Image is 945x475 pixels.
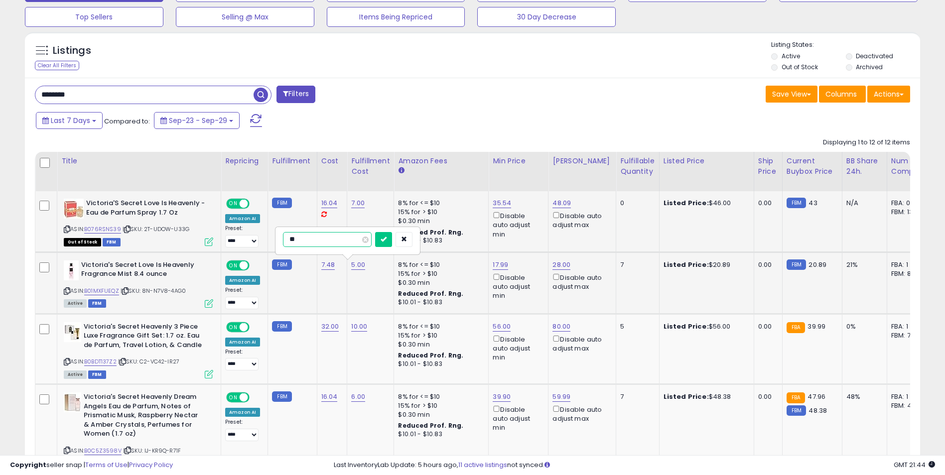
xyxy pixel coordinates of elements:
span: | SKU: C2-VC42-IR27 [118,357,179,365]
div: ASIN: [64,322,213,377]
a: Privacy Policy [129,460,173,470]
div: ASIN: [64,199,213,245]
a: 17.99 [493,260,508,270]
div: Preset: [225,419,260,441]
div: Cost [321,156,343,166]
div: 8% for <= $10 [398,199,481,208]
div: 0% [846,322,879,331]
h5: Listings [53,44,91,58]
div: ASIN: [64,260,213,307]
span: Last 7 Days [51,116,90,125]
a: 59.99 [552,392,570,402]
div: Repricing [225,156,264,166]
div: Preset: [225,349,260,371]
a: 28.00 [552,260,570,270]
div: 15% for > $10 [398,401,481,410]
strong: Copyright [10,460,46,470]
a: 16.04 [321,392,338,402]
div: 21% [846,260,879,269]
a: B076RSNS39 [84,225,121,234]
div: Title [61,156,217,166]
div: Disable auto adjust min [493,404,540,433]
div: N/A [846,199,879,208]
div: seller snap | | [10,461,173,470]
div: 5 [620,322,651,331]
div: 48% [846,392,879,401]
span: ON [227,261,240,269]
img: 419034b4K5L._SL40_.jpg [64,199,84,219]
label: Out of Stock [782,63,818,71]
b: Victoria's Secret Heavenly Dream Angels Eau de Parfum, Notes of Prismatic Musk, Raspberry Nectar ... [84,392,205,441]
div: Amazon AI [225,214,260,223]
b: Listed Price: [664,198,709,208]
div: 8% for <= $10 [398,392,481,401]
img: 31dmyTIsDxL._SL40_.jpg [64,392,81,412]
div: FBA: 1 [891,392,924,401]
b: Listed Price: [664,260,709,269]
span: ON [227,323,240,331]
div: Disable auto adjust min [493,272,540,301]
p: Listing States: [771,40,920,50]
div: $0.30 min [398,217,481,226]
b: Victoria's Secret Love Is Heavenly Fragrance Mist 8.4 ounce [81,260,202,281]
div: $46.00 [664,199,746,208]
div: Disable auto adjust min [493,334,540,362]
div: $48.38 [664,392,746,401]
div: FBM: 7 [891,331,924,340]
div: Clear All Filters [35,61,79,70]
button: Items Being Repriced [327,7,465,27]
b: Listed Price: [664,322,709,331]
div: 0.00 [758,199,775,208]
div: 15% for > $10 [398,269,481,278]
button: Selling @ Max [176,7,314,27]
small: Amazon Fees. [398,166,404,175]
small: FBM [787,405,806,416]
div: Num of Comp. [891,156,928,177]
span: Compared to: [104,117,150,126]
span: FBM [88,299,106,308]
div: 0 [620,199,651,208]
span: | SKU: 8N-N7V8-4AG0 [121,287,186,295]
div: BB Share 24h. [846,156,883,177]
a: 56.00 [493,322,511,332]
button: Actions [867,86,910,103]
span: OFF [248,393,264,402]
div: $10.01 - $10.83 [398,360,481,368]
span: Columns [825,89,857,99]
small: FBM [272,321,291,332]
div: Fulfillment Cost [351,156,390,177]
div: $0.30 min [398,410,481,419]
small: FBM [272,259,291,270]
button: 30 Day Decrease [477,7,616,27]
div: Listed Price [664,156,750,166]
small: FBM [272,198,291,208]
div: Disable auto adjust max [552,334,608,353]
span: 2025-10-7 21:44 GMT [894,460,935,470]
div: 0.00 [758,260,775,269]
button: Top Sellers [25,7,163,27]
a: 10.00 [351,322,367,332]
div: Preset: [225,225,260,247]
button: Last 7 Days [36,112,103,129]
a: 5.00 [351,260,365,270]
small: FBA [787,322,805,333]
div: 7 [620,260,651,269]
a: B01MXFUEQZ [84,287,119,295]
span: 47.96 [808,392,825,401]
span: FBM [88,370,106,379]
a: 16.04 [321,198,338,208]
label: Active [782,52,800,60]
div: FBM: 4 [891,401,924,410]
span: FBM [103,238,121,246]
div: Amazon Fees [398,156,484,166]
div: FBM: 13 [891,208,924,217]
a: 48.09 [552,198,571,208]
div: FBA: 1 [891,322,924,331]
span: OFF [248,200,264,208]
span: 39.99 [808,322,825,331]
span: All listings that are currently out of stock and unavailable for purchase on Amazon [64,238,101,246]
div: FBA: 0 [891,199,924,208]
b: Listed Price: [664,392,709,401]
span: 20.89 [809,260,826,269]
div: Fulfillable Quantity [620,156,655,177]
